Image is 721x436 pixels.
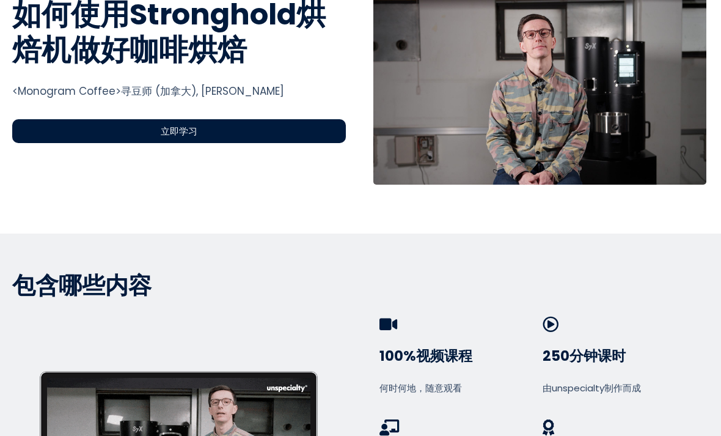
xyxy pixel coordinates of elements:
[379,381,538,395] div: 何时何地，随意观看
[543,381,701,395] div: 由unspecialty制作而成
[161,124,197,138] span: 立即学习
[543,347,701,366] h3: 250分钟课时
[379,347,538,366] h3: 100%视频课程
[12,83,346,99] div: <Monogram Coffee>寻豆师 (加拿大), [PERSON_NAME]
[12,270,709,300] p: 包含哪些内容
